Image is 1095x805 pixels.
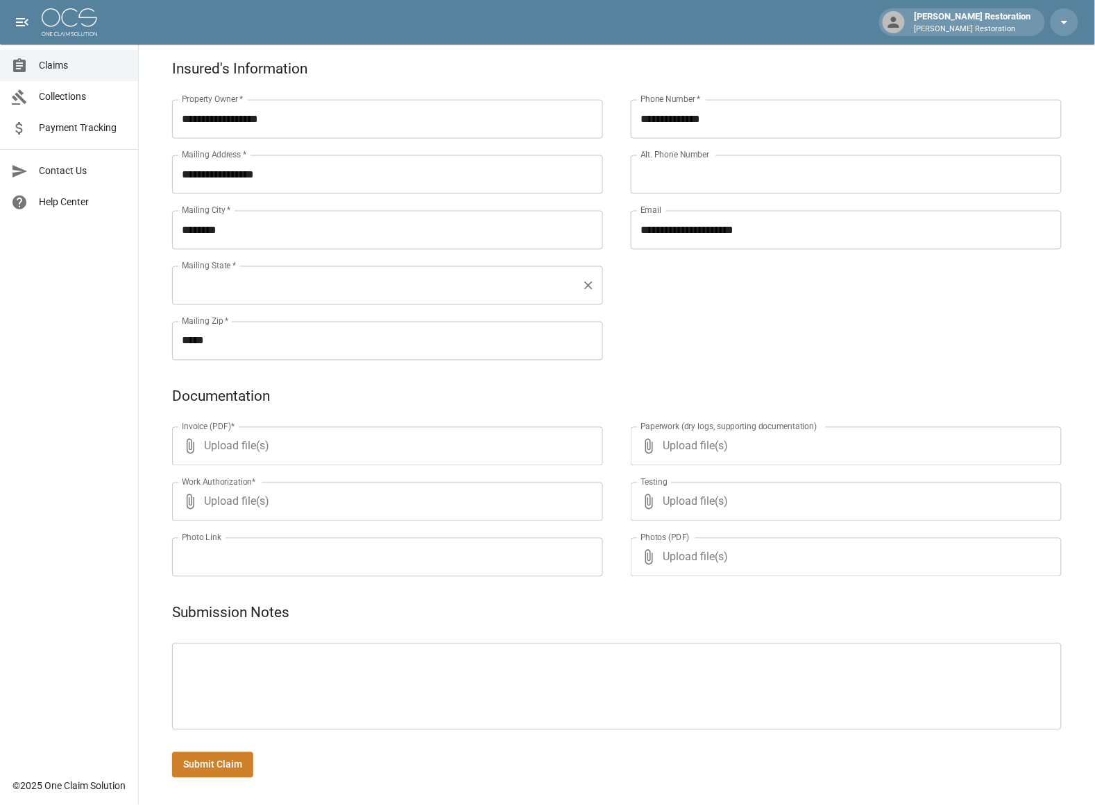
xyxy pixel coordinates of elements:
[39,89,127,104] span: Collections
[182,260,236,272] label: Mailing State
[182,149,246,161] label: Mailing Address
[663,538,1024,577] span: Upload file(s)
[663,427,1024,466] span: Upload file(s)
[915,24,1031,35] p: [PERSON_NAME] Restoration
[8,8,36,36] button: open drawer
[12,779,126,793] div: © 2025 One Claim Solution
[39,164,127,178] span: Contact Us
[663,483,1024,521] span: Upload file(s)
[640,149,709,161] label: Alt. Phone Number
[640,476,668,488] label: Testing
[579,276,598,295] button: Clear
[182,94,244,105] label: Property Owner
[42,8,97,36] img: ocs-logo-white-transparent.png
[39,195,127,209] span: Help Center
[640,94,700,105] label: Phone Number
[182,205,231,216] label: Mailing City
[182,532,221,544] label: Photo Link
[204,427,566,466] span: Upload file(s)
[640,421,817,433] label: Paperwork (dry logs, supporting documentation)
[182,421,235,433] label: Invoice (PDF)*
[640,205,661,216] label: Email
[172,752,253,778] button: Submit Claim
[640,532,690,544] label: Photos (PDF)
[39,58,127,73] span: Claims
[39,121,127,135] span: Payment Tracking
[182,476,256,488] label: Work Authorization*
[204,483,566,521] span: Upload file(s)
[909,10,1037,35] div: [PERSON_NAME] Restoration
[182,315,229,327] label: Mailing Zip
